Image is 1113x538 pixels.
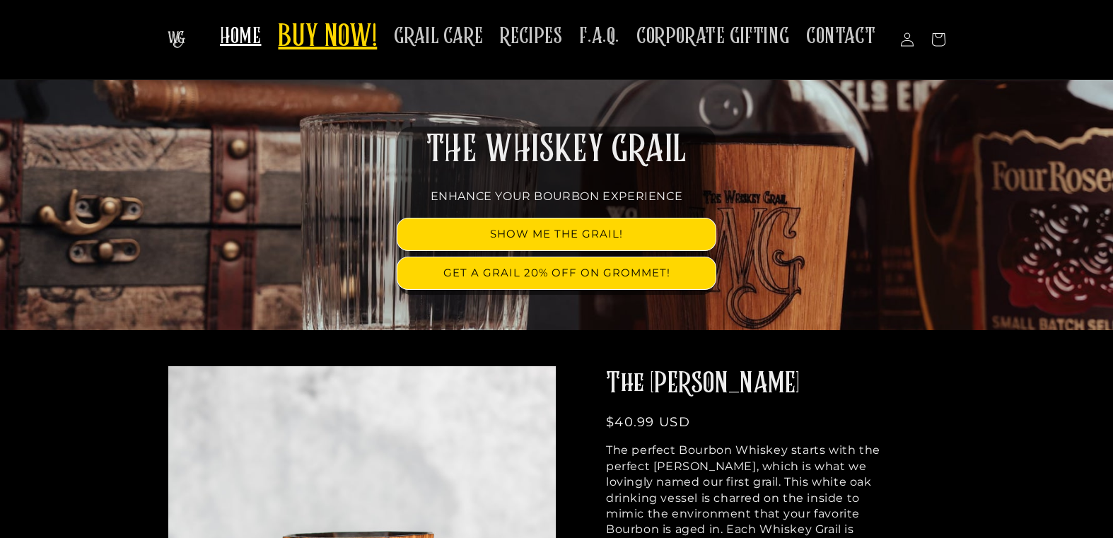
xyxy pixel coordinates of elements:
[269,10,385,66] a: BUY NOW!
[500,23,562,50] span: RECIPES
[278,18,377,57] span: BUY NOW!
[491,14,571,59] a: RECIPES
[636,23,789,50] span: CORPORATE GIFTING
[385,14,491,59] a: GRAIL CARE
[798,14,884,59] a: CONTACT
[806,23,875,50] span: CONTACT
[397,218,716,250] a: SHOW ME THE GRAIL!
[168,31,185,48] img: The Whiskey Grail
[606,414,690,430] span: $40.99 USD
[571,14,628,59] a: F.A.Q.
[220,23,261,50] span: HOME
[211,14,269,59] a: HOME
[628,14,798,59] a: CORPORATE GIFTING
[606,366,896,402] h2: The [PERSON_NAME]
[579,23,619,50] span: F.A.Q.
[426,131,687,168] span: THE WHISKEY GRAIL
[431,189,683,203] span: ENHANCE YOUR BOURBON EXPERIENCE
[394,23,483,50] span: GRAIL CARE
[397,257,716,289] a: GET A GRAIL 20% OFF ON GROMMET!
